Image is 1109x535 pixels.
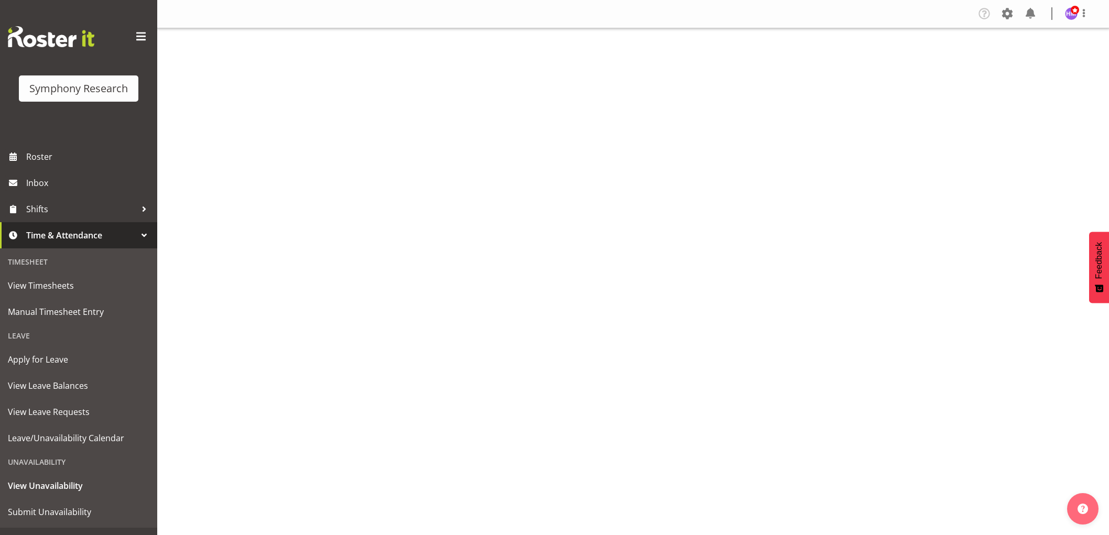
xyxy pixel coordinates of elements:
a: View Leave Balances [3,373,155,399]
span: Submit Unavailability [8,504,149,520]
span: Manual Timesheet Entry [8,304,149,320]
a: View Leave Requests [3,399,155,425]
span: View Leave Requests [8,404,149,420]
div: Unavailability [3,451,155,473]
span: View Unavailability [8,478,149,494]
a: Submit Unavailability [3,499,155,525]
img: hitesh-makan1261.jpg [1065,7,1078,20]
span: Leave/Unavailability Calendar [8,430,149,446]
span: Roster [26,149,152,165]
a: Apply for Leave [3,346,155,373]
a: Leave/Unavailability Calendar [3,425,155,451]
span: View Timesheets [8,278,149,293]
a: View Timesheets [3,272,155,299]
a: View Unavailability [3,473,155,499]
span: Feedback [1094,242,1104,279]
div: Leave [3,325,155,346]
img: Rosterit website logo [8,26,94,47]
a: Manual Timesheet Entry [3,299,155,325]
span: Time & Attendance [26,227,136,243]
button: Feedback - Show survey [1089,232,1109,303]
div: Timesheet [3,251,155,272]
img: help-xxl-2.png [1078,504,1088,514]
span: Inbox [26,175,152,191]
span: View Leave Balances [8,378,149,394]
span: Apply for Leave [8,352,149,367]
span: Shifts [26,201,136,217]
div: Symphony Research [29,81,128,96]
